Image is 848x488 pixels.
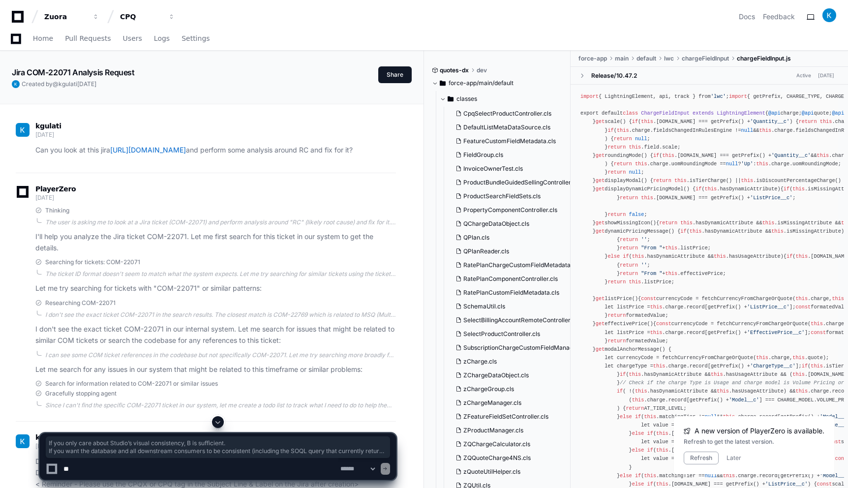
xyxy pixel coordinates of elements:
[45,258,140,266] span: Searching for tickets: COM-22071
[607,279,626,285] span: return
[123,28,142,50] a: Users
[596,119,605,124] span: get
[452,341,573,355] button: SubscriptionChargeCustomFieldManager.cls
[632,253,644,259] span: this
[463,303,505,310] span: SchemaUtil.cls
[653,363,666,369] span: this
[463,289,559,297] span: RatePlanCustomFieldMetadata.cls
[452,327,573,341] button: SelectProductController.cls
[711,93,726,99] span: 'lwc'
[653,178,671,183] span: return
[696,186,701,192] span: if
[607,144,626,150] span: return
[811,363,823,369] span: this
[629,169,641,175] span: null
[463,165,523,173] span: InvoiceOwnerTest.cls
[452,148,573,162] button: FieldGroup.cls
[182,28,210,50] a: Settings
[378,66,412,83] button: Share
[448,93,454,105] svg: Directory
[705,186,717,192] span: this
[750,119,789,124] span: 'Quantity__c'
[45,270,396,278] div: The ticket ID format doesn't seem to match what the system expects. Let me try searching for simi...
[750,195,792,201] span: 'ListPrice__c'
[650,304,663,310] span: this
[463,110,551,118] span: CpqSelectProductController.cls
[452,203,573,217] button: PropertyComponentController.cls
[771,152,811,158] span: 'Quantity__c'
[596,220,605,226] span: get
[596,152,605,158] span: get
[578,55,607,62] span: force-app
[682,55,729,62] span: chargeFieldInput
[617,388,623,394] span: if
[452,396,573,410] button: zChargeManager.cls
[680,228,686,234] span: if
[452,134,573,148] button: FeatureCustomFieldMetadata.cls
[641,262,647,268] span: ''
[617,127,629,133] span: this
[463,247,509,255] span: QPlanReader.cls
[182,35,210,41] span: Settings
[456,95,477,103] span: classes
[614,161,632,167] span: return
[695,426,824,436] span: A new version of PlayerZero is available.
[116,8,179,26] button: CPQ
[463,192,541,200] span: ProductSearchFieldSets.cls
[463,385,514,393] span: zChargeGroup.cls
[45,218,396,226] div: The user is asking me to look at a Jira ticket (COM-22071) and perform analysis around "RC" (like...
[762,220,775,226] span: this
[662,152,674,158] span: this
[820,119,832,124] span: this
[629,371,641,377] span: this
[620,414,632,420] span: else
[711,371,723,377] span: this
[632,119,638,124] span: if
[623,253,629,259] span: if
[768,110,781,116] span: @api
[796,253,808,259] span: this
[45,380,218,388] span: Search for information related to COM-22071 or similar issues
[35,324,396,346] p: I don't see the exact ticket COM-22071 in our internal system. Let me search for issues that migh...
[632,397,644,403] span: this
[596,186,605,192] span: get
[45,390,117,397] span: Gracefully stopping agent
[741,178,754,183] span: this
[784,186,789,192] span: if
[596,346,605,352] span: get
[793,71,814,80] span: Active
[620,195,638,201] span: return
[792,355,805,361] span: this
[452,368,573,382] button: ZChargeDataObject.cls
[811,321,823,327] span: this
[747,304,789,310] span: 'ListPrice__c'
[750,363,795,369] span: 'ChargeType__c'
[596,296,605,302] span: get
[154,28,170,50] a: Logs
[463,413,548,421] span: ZFeatureFieldSetController.cls
[795,296,808,302] span: this
[477,66,487,74] span: dev
[641,245,662,251] span: "From "
[802,363,808,369] span: if
[45,311,396,319] div: I don't see the exact ticket COM-22071 in the search results. The closest match is COM-22769 whic...
[739,12,755,22] a: Docs
[811,330,826,335] span: const
[607,338,626,344] span: return
[449,79,514,87] span: force-app/main/default
[792,371,805,377] span: this
[35,122,61,130] span: kgulati
[680,220,693,226] span: this
[607,212,626,217] span: return
[463,330,540,338] span: SelectProductController.cls
[620,371,626,377] span: if
[452,231,573,244] button: QPlan.cls
[440,77,446,89] svg: Directory
[620,237,638,243] span: return
[741,161,754,167] span: 'Up'
[45,207,69,214] span: Thinking
[463,261,580,269] span: RatePlanChargeCustomFieldMetadata.cls
[659,220,677,226] span: return
[641,110,690,116] span: ChargeFieldInput
[452,286,573,300] button: RatePlanCustomFieldMetadata.cls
